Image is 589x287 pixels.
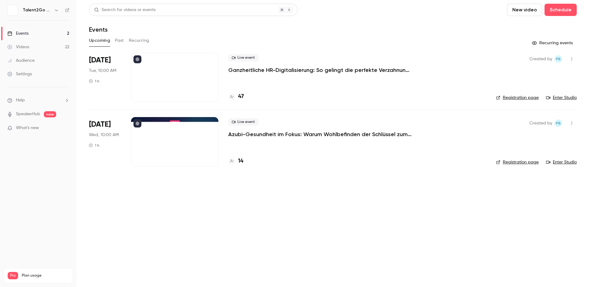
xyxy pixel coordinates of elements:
a: Ganzheitliche HR-Digitalisierung: So gelingt die perfekte Verzahnung von HR und Ausbildung mit Pe... [228,66,412,74]
a: Registration page [496,95,539,101]
button: Upcoming [89,36,110,45]
span: Pascal Blot [555,120,562,127]
div: 1 h [89,79,99,84]
div: Settings [7,71,32,77]
span: Plan usage [22,273,69,278]
span: Wed, 10:00 AM [89,132,119,138]
div: Search for videos or events [94,7,156,13]
span: Help [16,97,25,104]
div: Videos [7,44,29,50]
span: Tue, 10:00 AM [89,68,116,74]
a: Enter Studio [546,159,577,165]
span: [DATE] [89,120,111,129]
span: new [44,111,56,117]
img: Talent2Go GmbH [8,5,17,15]
div: 1 h [89,143,99,148]
a: Registration page [496,159,539,165]
li: help-dropdown-opener [7,97,69,104]
span: PB [556,55,561,63]
span: Pascal Blot [555,55,562,63]
h4: 47 [238,92,244,101]
h1: Events [89,26,108,33]
div: Audience [7,57,35,64]
a: 14 [228,157,243,165]
button: New video [507,4,542,16]
button: Recurring [129,36,149,45]
a: Azubi-Gesundheit im Fokus: Warum Wohlbefinden der Schlüssel zum Ausbildungserfolg ist 💚 [228,131,412,138]
div: Nov 12 Wed, 10:00 AM (Europe/Berlin) [89,117,121,166]
a: Enter Studio [546,95,577,101]
button: Schedule [545,4,577,16]
span: PB [556,120,561,127]
h6: Talent2Go GmbH [23,7,52,13]
button: Recurring events [529,38,577,48]
span: [DATE] [89,55,111,65]
h4: 14 [238,157,243,165]
div: Events [7,30,29,37]
a: 47 [228,92,244,101]
span: What's new [16,125,39,131]
div: Oct 14 Tue, 10:00 AM (Europe/Berlin) [89,53,121,102]
a: SpeakerHub [16,111,40,117]
button: Past [115,36,124,45]
span: Live event [228,54,259,61]
span: Created by [529,120,552,127]
span: Created by [529,55,552,63]
span: Pro [8,272,18,279]
span: Live event [228,118,259,126]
